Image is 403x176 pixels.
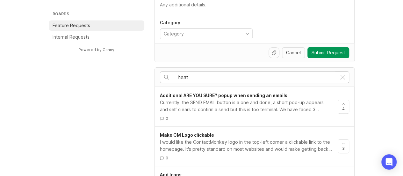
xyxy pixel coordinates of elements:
span: Cancel [286,50,301,56]
span: Make CM Logo clickable [160,132,214,138]
textarea: Details [160,2,349,14]
span: 0 [166,155,168,161]
p: Category [160,19,253,26]
div: Currently, the SEND EMAIL button is a one and done, a short pop-up appears and self clears to con... [160,99,333,113]
p: Feature Requests [53,22,90,29]
a: Powered by Canny [77,46,115,53]
div: Open Intercom Messenger [381,154,397,170]
button: 3 [338,139,349,153]
span: Submit Request [312,50,345,56]
div: I would like the ContactMonkey logo in the top-left corner a clickable link to the homepage. It's... [160,139,333,153]
span: 3 [342,146,345,151]
p: Internal Requests [53,34,90,40]
button: 4 [338,100,349,114]
input: Search… [178,74,336,81]
a: Additional ARE YOU SURE? popup when sending an emailsCurrently, the SEND EMAIL button is a one an... [160,92,338,121]
span: 0 [166,116,168,121]
svg: toggle icon [242,31,252,36]
span: Additional ARE YOU SURE? popup when sending an emails [160,93,287,98]
button: Cancel [282,47,305,58]
span: 4 [342,106,345,111]
a: Feature Requests [49,20,144,31]
button: Submit Request [307,47,349,58]
a: Internal Requests [49,32,144,42]
h3: Boards [51,10,144,19]
input: Category [164,30,241,37]
a: Make CM Logo clickableI would like the ContactMonkey logo in the top-left corner a clickable link... [160,132,338,161]
div: toggle menu [160,28,253,39]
